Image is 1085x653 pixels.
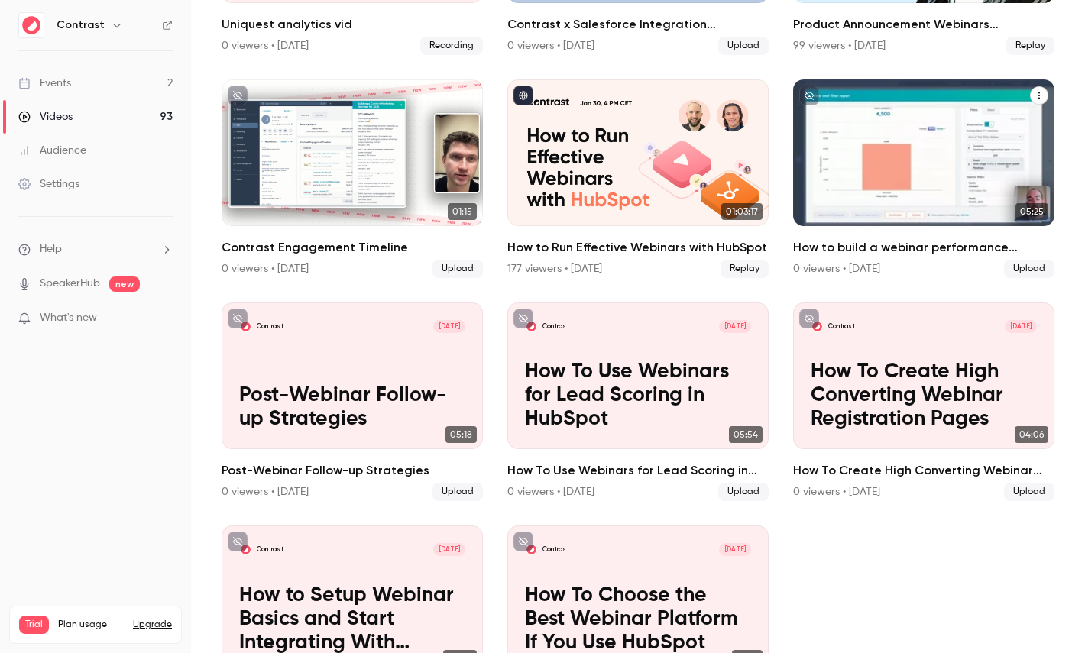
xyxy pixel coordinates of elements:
[109,276,140,292] span: new
[719,320,751,333] span: [DATE]
[40,241,62,257] span: Help
[133,619,172,631] button: Upgrade
[222,484,309,499] div: 0 viewers • [DATE]
[718,37,769,55] span: Upload
[222,79,483,278] li: Contrast Engagement Timeline
[58,619,124,631] span: Plan usage
[793,15,1054,34] h2: Product Announcement Webinars Reinvented
[507,79,769,278] a: 01:03:17How to Run Effective Webinars with HubSpot177 viewers • [DATE]Replay
[433,320,465,333] span: [DATE]
[811,360,1037,432] p: How To Create High Converting Webinar Registration Pages
[793,38,886,53] div: 99 viewers • [DATE]
[40,310,97,326] span: What's new
[721,203,763,220] span: 01:03:17
[793,238,1054,257] h2: How to build a webinar performance dashboard in HubSpot
[222,38,309,53] div: 0 viewers • [DATE]
[1015,203,1048,220] span: 05:25
[19,13,44,37] img: Contrast
[718,483,769,501] span: Upload
[1004,260,1054,278] span: Upload
[445,426,477,443] span: 05:18
[18,241,173,257] li: help-dropdown-opener
[18,176,79,192] div: Settings
[57,18,105,33] h6: Contrast
[1005,320,1037,333] span: [DATE]
[507,79,769,278] li: How to Run Effective Webinars with HubSpot
[222,302,483,501] li: Post-Webinar Follow-up Strategies
[793,261,880,276] div: 0 viewers • [DATE]
[222,461,483,480] h2: Post-Webinar Follow-up Strategies
[513,532,533,551] button: unpublished
[793,302,1054,501] a: How To Create High Converting Webinar Registration PagesContrast[DATE]How To Create High Converti...
[222,261,309,276] div: 0 viewers • [DATE]
[18,143,86,158] div: Audience
[793,461,1054,480] h2: How To Create High Converting Webinar Registration Pages
[729,426,763,443] span: 05:54
[1015,426,1048,443] span: 04:06
[432,483,483,501] span: Upload
[542,322,569,331] p: Contrast
[828,322,855,331] p: Contrast
[228,309,248,328] button: unpublished
[507,38,594,53] div: 0 viewers • [DATE]
[222,15,483,34] h2: Uniquest analytics vid
[239,384,465,432] p: Post-Webinar Follow-up Strategies
[793,484,880,499] div: 0 viewers • [DATE]
[420,37,483,55] span: Recording
[507,302,769,501] li: How To Use Webinars for Lead Scoring in HubSpot
[507,461,769,480] h2: How To Use Webinars for Lead Scoring in HubSpot
[40,276,100,292] a: SpeakerHub
[18,109,73,124] div: Videos
[507,261,602,276] div: 177 viewers • [DATE]
[721,260,769,278] span: Replay
[542,545,569,554] p: Contrast
[793,79,1054,278] li: How to build a webinar performance dashboard in HubSpot
[222,238,483,257] h2: Contrast Engagement Timeline
[799,86,819,105] button: unpublished
[222,79,483,278] a: 01:15Contrast Engagement Timeline0 viewers • [DATE]Upload
[793,302,1054,501] li: How To Create High Converting Webinar Registration Pages
[525,360,751,432] p: How To Use Webinars for Lead Scoring in HubSpot
[793,79,1054,278] a: 05:25How to build a webinar performance dashboard in HubSpot0 viewers • [DATE]Upload
[507,238,769,257] h2: How to Run Effective Webinars with HubSpot
[507,15,769,34] h2: Contrast x Salesforce Integration Announcement
[257,545,283,554] p: Contrast
[448,203,477,220] span: 01:15
[228,532,248,551] button: unpublished
[1004,483,1054,501] span: Upload
[799,309,819,328] button: unpublished
[513,86,533,105] button: published
[432,260,483,278] span: Upload
[228,86,248,105] button: unpublished
[18,76,71,91] div: Events
[19,616,49,634] span: Trial
[719,543,751,556] span: [DATE]
[507,484,594,499] div: 0 viewers • [DATE]
[257,322,283,331] p: Contrast
[513,309,533,328] button: unpublished
[1006,37,1054,55] span: Replay
[507,302,769,501] a: How To Use Webinars for Lead Scoring in HubSpotContrast[DATE]How To Use Webinars for Lead Scoring...
[222,302,483,501] a: Post-Webinar Follow-up StrategiesContrast[DATE]Post-Webinar Follow-up Strategies05:18Post-Webinar...
[433,543,465,556] span: [DATE]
